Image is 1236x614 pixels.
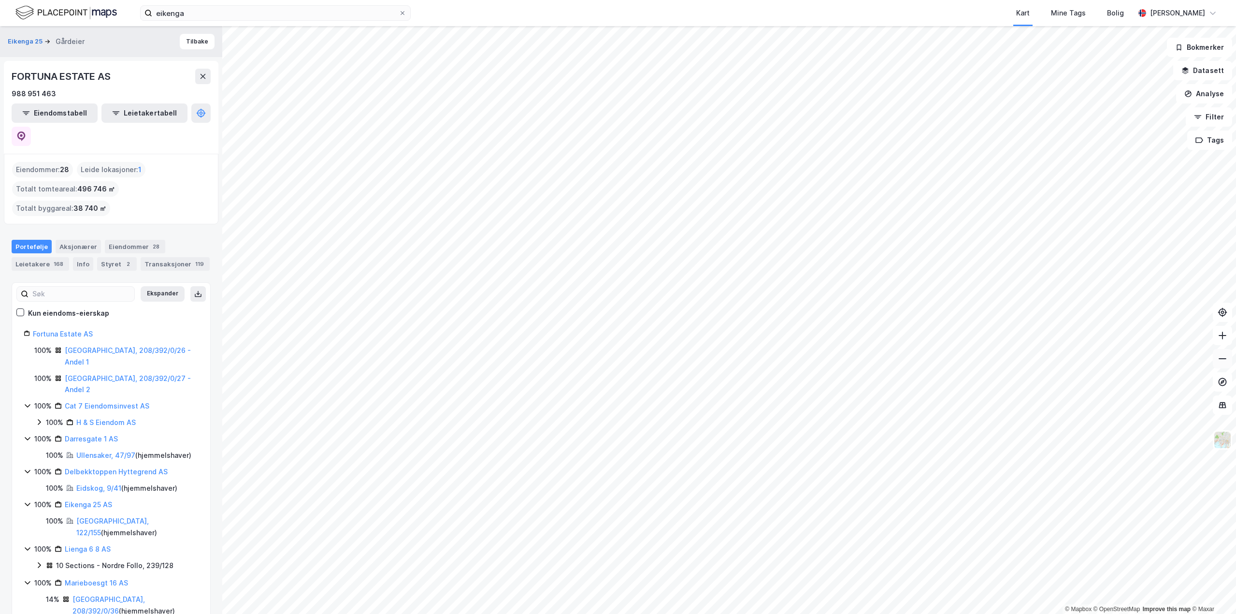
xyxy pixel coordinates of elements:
[60,164,69,175] span: 28
[1173,61,1232,80] button: Datasett
[34,499,52,511] div: 100%
[33,330,93,338] a: Fortuna Estate AS
[1167,38,1232,57] button: Bokmerker
[123,259,133,269] div: 2
[76,515,199,539] div: ( hjemmelshaver )
[56,240,101,253] div: Aksjonærer
[15,4,117,21] img: logo.f888ab2527a4732fd821a326f86c7f29.svg
[138,164,142,175] span: 1
[12,240,52,253] div: Portefølje
[56,36,85,47] div: Gårdeier
[12,162,73,177] div: Eiendommer :
[65,374,191,394] a: [GEOGRAPHIC_DATA], 208/392/0/27 - Andel 2
[12,257,69,271] div: Leietakere
[12,181,119,197] div: Totalt tomteareal :
[193,259,206,269] div: 119
[1143,606,1191,613] a: Improve this map
[97,257,137,271] div: Styret
[73,257,93,271] div: Info
[77,162,145,177] div: Leide lokasjoner :
[34,373,52,384] div: 100%
[1051,7,1086,19] div: Mine Tags
[76,517,149,537] a: [GEOGRAPHIC_DATA], 122/155
[1065,606,1092,613] a: Mapbox
[76,450,191,461] div: ( hjemmelshaver )
[12,201,110,216] div: Totalt byggareal :
[1186,107,1232,127] button: Filter
[151,242,161,251] div: 28
[1187,131,1232,150] button: Tags
[73,203,106,214] span: 38 740 ㎡
[34,466,52,478] div: 100%
[65,500,112,509] a: Eikenga 25 AS
[152,6,399,20] input: Søk på adresse, matrikkel, gårdeiere, leietakere eller personer
[1093,606,1140,613] a: OpenStreetMap
[46,417,63,428] div: 100%
[65,435,118,443] a: Darresgate 1 AS
[1150,7,1205,19] div: [PERSON_NAME]
[46,515,63,527] div: 100%
[1107,7,1124,19] div: Bolig
[34,543,52,555] div: 100%
[76,482,177,494] div: ( hjemmelshaver )
[34,433,52,445] div: 100%
[141,286,185,302] button: Ekspander
[65,579,128,587] a: Marieboesgt 16 AS
[28,307,109,319] div: Kun eiendoms-eierskap
[65,468,168,476] a: Delbekktoppen Hyttegrend AS
[180,34,215,49] button: Tilbake
[52,259,65,269] div: 168
[12,69,113,84] div: FORTUNA ESTATE AS
[1188,568,1236,614] div: Kontrollprogram for chat
[101,103,187,123] button: Leietakertabell
[141,257,210,271] div: Transaksjoner
[29,287,134,301] input: Søk
[46,482,63,494] div: 100%
[46,594,59,605] div: 14%
[1213,431,1232,449] img: Z
[1176,84,1232,103] button: Analyse
[34,345,52,356] div: 100%
[34,400,52,412] div: 100%
[12,103,98,123] button: Eiendomstabell
[65,402,149,410] a: Cat 7 Eiendomsinvest AS
[76,484,121,492] a: Eidskog, 9/41
[65,545,111,553] a: Lienga 6 8 AS
[1188,568,1236,614] iframe: Chat Widget
[34,577,52,589] div: 100%
[76,451,135,459] a: Ullensaker, 47/97
[76,418,136,426] a: H & S Eiendom AS
[77,183,115,195] span: 496 746 ㎡
[1016,7,1030,19] div: Kart
[46,450,63,461] div: 100%
[8,37,44,46] button: Eikenga 25
[56,560,173,571] div: 10 Sections - Nordre Follo, 239/128
[65,346,191,366] a: [GEOGRAPHIC_DATA], 208/392/0/26 - Andel 1
[12,88,56,100] div: 988 951 463
[105,240,165,253] div: Eiendommer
